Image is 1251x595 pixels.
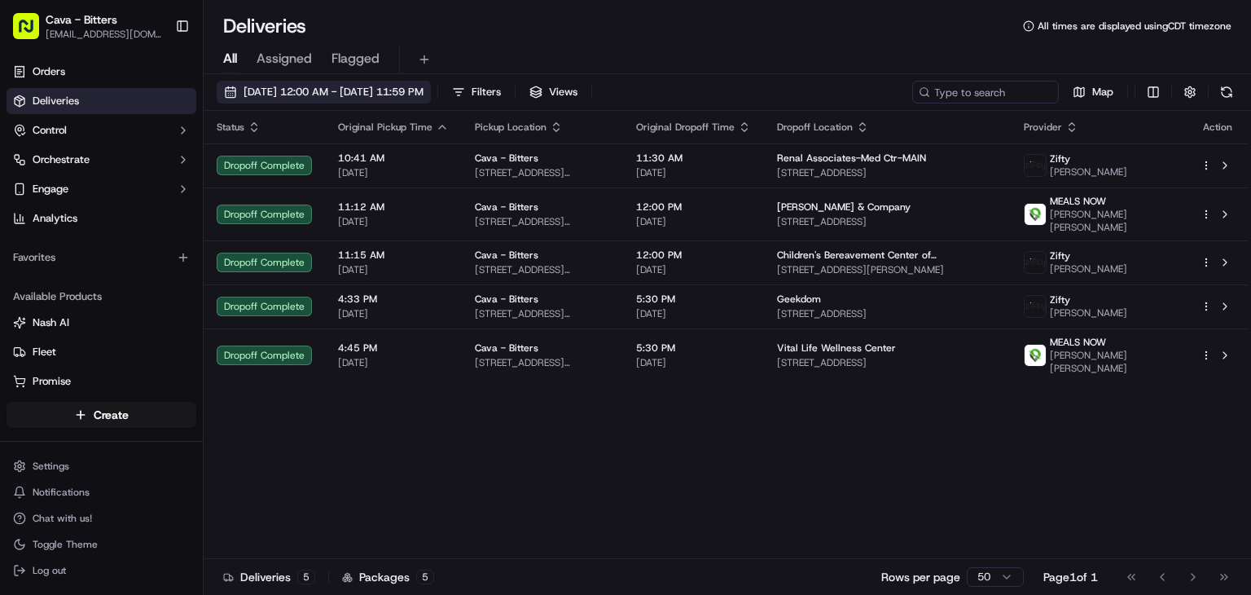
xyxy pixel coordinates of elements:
[475,249,538,262] span: Cava - Bitters
[475,152,538,165] span: Cava - Bitters
[777,215,999,228] span: [STREET_ADDRESS]
[7,245,196,271] div: Favorites
[1025,204,1046,225] img: melas_now_logo.png
[1050,152,1070,165] span: Zifty
[338,293,449,306] span: 4:33 PM
[138,365,151,378] div: 💻
[636,263,751,276] span: [DATE]
[297,570,315,584] div: 5
[1043,569,1098,585] div: Page 1 of 1
[154,364,261,380] span: API Documentation
[7,368,196,394] button: Promise
[123,252,156,265] span: [DATE]
[186,296,219,309] span: [DATE]
[881,569,960,585] p: Rows per page
[33,345,56,359] span: Fleet
[338,152,449,165] span: 10:41 AM
[33,512,92,525] span: Chat with us!
[475,263,610,276] span: [STREET_ADDRESS][PERSON_NAME]
[338,166,449,179] span: [DATE]
[777,152,926,165] span: Renal Associates-Med Ctr-MAIN
[338,201,449,214] span: 11:12 AM
[7,284,196,310] div: Available Products
[338,342,449,355] span: 4:45 PM
[331,49,380,68] span: Flagged
[73,155,267,171] div: Start new chat
[33,182,68,196] span: Engage
[445,81,508,104] button: Filters
[115,403,197,416] a: Powered byPylon
[1050,306,1127,320] span: [PERSON_NAME]
[1050,293,1070,306] span: Zifty
[1050,336,1106,349] span: MEALS NOW
[16,211,109,224] div: Past conversations
[34,155,64,184] img: 8571987876998_91fb9ceb93ad5c398215_72.jpg
[636,152,751,165] span: 11:30 AM
[777,293,821,306] span: Geekdom
[338,356,449,369] span: [DATE]
[777,356,999,369] span: [STREET_ADDRESS]
[223,569,315,585] div: Deliveries
[33,64,65,79] span: Orders
[912,81,1059,104] input: Type to search
[338,121,432,134] span: Original Pickup Time
[475,215,610,228] span: [STREET_ADDRESS][PERSON_NAME]
[1050,262,1127,275] span: [PERSON_NAME]
[777,307,999,320] span: [STREET_ADDRESS]
[33,486,90,499] span: Notifications
[33,152,90,167] span: Orchestrate
[177,296,182,309] span: •
[33,94,79,108] span: Deliveries
[7,7,169,46] button: Cava - Bitters[EMAIL_ADDRESS][DOMAIN_NAME]
[46,11,117,28] button: Cava - Bitters
[42,104,293,121] input: Got a question? Start typing here...
[636,342,751,355] span: 5:30 PM
[73,171,224,184] div: We're available if you need us!
[416,570,434,584] div: 5
[1050,249,1070,262] span: Zifty
[7,559,196,582] button: Log out
[7,88,196,114] a: Deliveries
[223,13,306,39] h1: Deliveries
[636,166,751,179] span: [DATE]
[16,155,46,184] img: 1736555255976-a54dd68f-1ca7-489b-9aae-adbdc363a1c4
[777,166,999,179] span: [STREET_ADDRESS]
[636,201,751,214] span: 12:00 PM
[636,121,735,134] span: Original Dropoff Time
[1065,81,1121,104] button: Map
[338,215,449,228] span: [DATE]
[1025,296,1046,317] img: zifty-logo-trans-sq.png
[13,345,190,359] a: Fleet
[777,342,896,355] span: Vital Life Wellness Center
[7,339,196,365] button: Fleet
[1050,208,1174,234] span: [PERSON_NAME] [PERSON_NAME]
[244,85,424,99] span: [DATE] 12:00 AM - [DATE] 11:59 PM
[7,402,196,428] button: Create
[33,123,67,138] span: Control
[1025,345,1046,366] img: melas_now_logo.png
[16,15,49,48] img: Nash
[636,249,751,262] span: 12:00 PM
[16,236,42,262] img: Cava Bitters
[777,201,911,214] span: [PERSON_NAME] & Company
[7,205,196,231] a: Analytics
[549,85,577,99] span: Views
[10,357,131,386] a: 📗Knowledge Base
[94,407,129,423] span: Create
[1050,195,1106,208] span: MEALS NOW
[1215,81,1238,104] button: Refresh
[7,481,196,504] button: Notifications
[50,252,111,265] span: Cava Bitters
[1201,121,1235,134] div: Action
[257,49,312,68] span: Assigned
[342,569,434,585] div: Packages
[33,460,69,473] span: Settings
[1025,252,1046,273] img: zifty-logo-trans-sq.png
[217,121,244,134] span: Status
[33,538,98,551] span: Toggle Theme
[13,374,190,389] a: Promise
[338,307,449,320] span: [DATE]
[33,315,69,330] span: Nash AI
[33,364,125,380] span: Knowledge Base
